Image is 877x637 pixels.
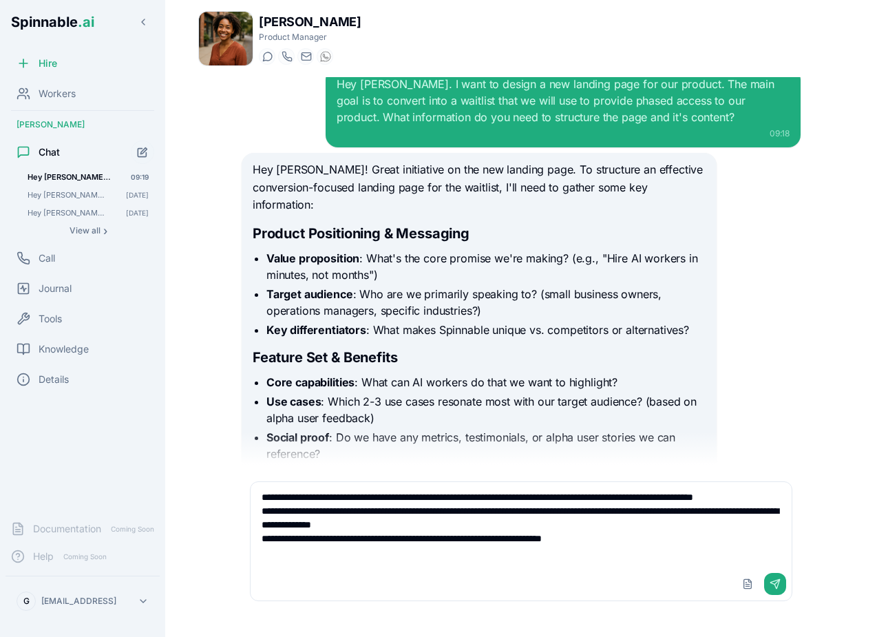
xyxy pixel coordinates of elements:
span: Hey Taylor! Can you read this image? It's a brainstorming session on a whiteboard where we are i... [28,190,107,200]
span: Hire [39,56,57,70]
p: Product Manager [259,32,361,43]
button: WhatsApp [317,48,333,65]
span: .ai [78,14,94,30]
span: Journal [39,282,72,295]
div: [PERSON_NAME] [6,114,160,136]
span: Chat [39,145,60,159]
h1: [PERSON_NAME] [259,12,361,32]
li: : What makes Spinnable unique vs. competitors or alternatives? [266,322,706,338]
span: Workers [39,87,76,101]
span: Help [33,550,54,563]
p: [EMAIL_ADDRESS] [41,596,116,607]
span: Knowledge [39,342,89,356]
p: Hey [PERSON_NAME]! Great initiative on the new landing page. To structure an effective conversion... [253,161,706,214]
span: [DATE] [126,190,149,200]
button: Start a call with Taylor Mitchell [278,48,295,65]
h2: Feature Set & Benefits [253,348,706,367]
span: Hey Taylor I want to work on a new product feature. Basically the goal is for our system to sto... [28,208,107,218]
span: 09:19 [131,172,149,182]
div: Hey [PERSON_NAME]. I want to design a new landing page for our product. The main goal is to conve... [337,76,790,125]
strong: Core capabilities [266,375,355,389]
div: 09:18 [337,128,790,139]
li: : Do we have any metrics, testimonials, or alpha user stories we can reference? [266,429,706,462]
span: Hey Taylor. I want to design a new landing page for our product. The main goal is to convert into... [28,172,112,182]
li: : What's the core promise we're making? (e.g., "Hire AI workers in minutes, not months") [266,250,706,283]
span: Details [39,373,69,386]
button: Send email to taylor.mitchell@getspinnable.ai [297,48,314,65]
h2: Product Positioning & Messaging [253,224,706,243]
li: : Who are we primarily speaking to? (small business owners, operations managers, specific industr... [266,286,706,319]
span: [DATE] [126,208,149,218]
span: › [103,225,107,236]
strong: Use cases [266,395,321,408]
img: WhatsApp [320,51,331,62]
span: Call [39,251,55,265]
span: Coming Soon [59,550,111,563]
button: Start a chat with Taylor Mitchell [259,48,275,65]
strong: Key differentiators [266,323,366,337]
span: View all [70,225,101,236]
li: : Which 2-3 use cases resonate most with our target audience? (based on alpha user feedback) [266,393,706,426]
span: Coming Soon [107,523,158,536]
strong: Social proof [266,430,329,444]
button: Show all conversations [22,222,154,239]
span: Tools [39,312,62,326]
strong: Target audience [266,287,353,301]
span: Spinnable [11,14,94,30]
span: G [23,596,30,607]
img: Taylor Mitchell [199,12,253,65]
strong: Value proposition [266,251,359,265]
li: : What can AI workers do that we want to highlight? [266,374,706,390]
button: Start new chat [131,140,154,164]
span: Documentation [33,522,101,536]
button: G[EMAIL_ADDRESS] [11,587,154,615]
